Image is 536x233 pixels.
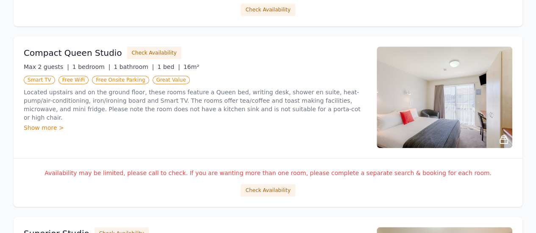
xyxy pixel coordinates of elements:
button: Check Availability [127,47,181,59]
span: 16m² [183,63,199,70]
span: 1 bed | [157,63,180,70]
span: Great Value [153,76,190,84]
span: 1 bathroom | [114,63,154,70]
p: Availability may be limited, please call to check. If you are wanting more than one room, please ... [24,169,512,177]
span: Free WiFi [58,76,89,84]
span: Free Onsite Parking [92,76,149,84]
h3: Compact Queen Studio [24,47,122,59]
span: Smart TV [24,76,55,84]
span: 1 bedroom | [72,63,111,70]
button: Check Availability [241,3,295,16]
span: Max 2 guests | [24,63,69,70]
p: Located upstairs and on the ground floor, these rooms feature a Queen bed, writing desk, shower e... [24,88,367,122]
div: Show more > [24,123,367,132]
button: Check Availability [241,184,295,197]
